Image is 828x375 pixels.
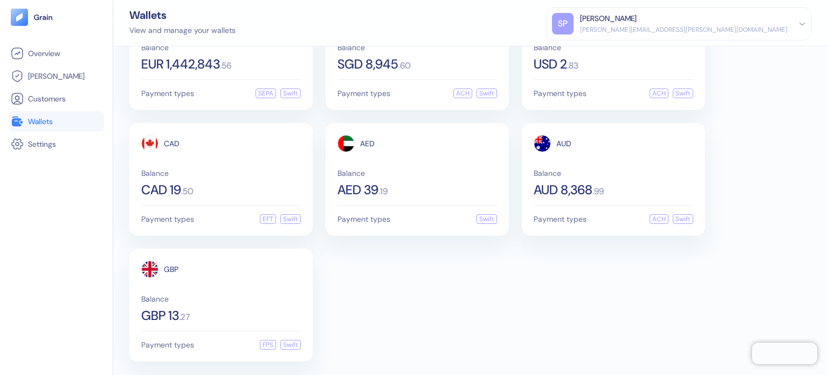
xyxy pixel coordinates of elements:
[752,343,817,364] iframe: Chatra live chat
[141,58,220,71] span: EUR 1,442,843
[534,169,693,177] span: Balance
[129,25,236,36] div: View and manage your wallets
[477,88,497,98] div: Swift
[11,115,102,128] a: Wallets
[337,58,398,71] span: SGD 8,945
[141,90,194,97] span: Payment types
[378,187,388,196] span: . 19
[28,48,60,59] span: Overview
[28,93,66,104] span: Customers
[673,88,693,98] div: Swift
[256,88,276,98] div: SEPA
[337,90,390,97] span: Payment types
[453,88,472,98] div: ACH
[398,62,411,70] span: . 60
[11,92,102,105] a: Customers
[534,44,693,51] span: Balance
[141,295,301,303] span: Balance
[580,25,788,35] div: [PERSON_NAME][EMAIL_ADDRESS][PERSON_NAME][DOMAIN_NAME]
[337,44,497,51] span: Balance
[181,187,194,196] span: . 50
[164,140,180,147] span: CAD
[33,13,53,21] img: logo
[580,13,637,24] div: [PERSON_NAME]
[141,44,301,51] span: Balance
[534,58,567,71] span: USD 2
[360,140,375,147] span: AED
[11,47,102,60] a: Overview
[534,90,586,97] span: Payment types
[164,265,178,273] span: GBP
[477,214,497,224] div: Swift
[567,62,578,70] span: . 83
[141,309,179,322] span: GBP 13
[11,9,28,26] img: logo-tablet-V2.svg
[28,71,85,81] span: [PERSON_NAME]
[260,214,276,224] div: EFT
[673,214,693,224] div: Swift
[179,313,190,322] span: . 27
[141,183,181,196] span: CAD 19
[260,340,276,350] div: FPS
[141,341,194,349] span: Payment types
[280,88,301,98] div: Swift
[280,340,301,350] div: Swift
[650,214,668,224] div: ACH
[11,138,102,151] a: Settings
[650,88,668,98] div: ACH
[28,139,56,149] span: Settings
[556,140,571,147] span: AUD
[337,183,378,196] span: AED 39
[141,169,301,177] span: Balance
[592,187,604,196] span: . 99
[534,183,592,196] span: AUD 8,368
[534,215,586,223] span: Payment types
[280,214,301,224] div: Swift
[220,62,231,70] span: . 56
[337,215,390,223] span: Payment types
[337,169,497,177] span: Balance
[552,13,574,35] div: SP
[28,116,53,127] span: Wallets
[11,70,102,83] a: [PERSON_NAME]
[141,215,194,223] span: Payment types
[129,10,236,21] div: Wallets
